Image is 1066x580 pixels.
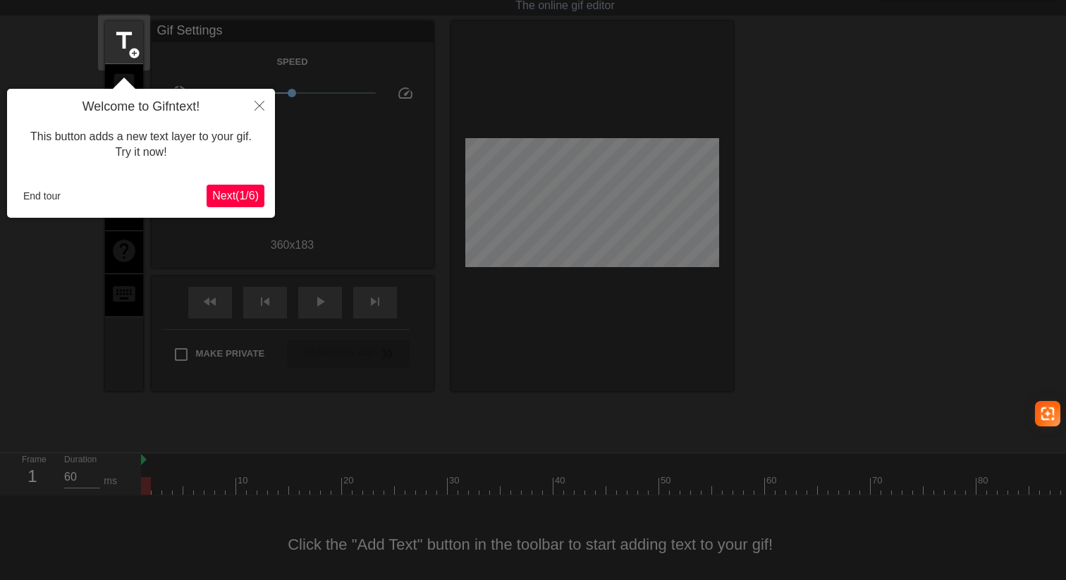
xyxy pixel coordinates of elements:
[18,99,264,115] h4: Welcome to Gifntext!
[18,115,264,175] div: This button adds a new text layer to your gif. Try it now!
[207,185,264,207] button: Next
[212,190,259,202] span: Next ( 1 / 6 )
[244,89,275,121] button: Close
[18,185,66,206] button: End tour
